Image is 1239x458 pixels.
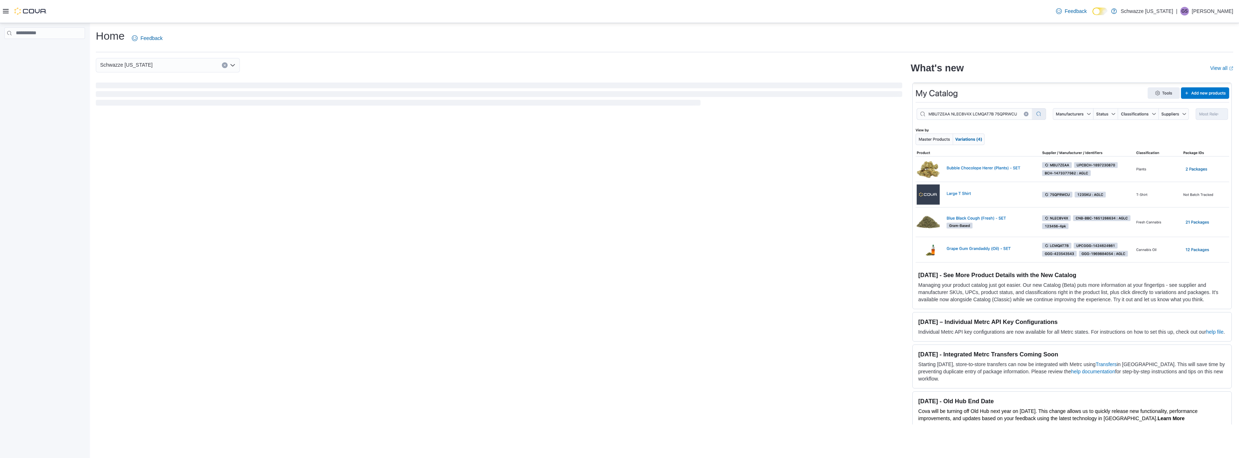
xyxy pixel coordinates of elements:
[230,62,236,68] button: Open list of options
[918,271,1226,279] h3: [DATE] - See More Product Details with the New Catalog
[918,281,1226,303] p: Managing your product catalog just got easier. Our new Catalog (Beta) puts more information at yo...
[918,318,1226,325] h3: [DATE] – Individual Metrc API Key Configurations
[96,84,902,107] span: Loading
[918,328,1226,335] p: Individual Metrc API key configurations are now available for all Metrc states. For instructions ...
[4,40,85,58] nav: Complex example
[1176,7,1177,15] p: |
[1071,369,1115,374] a: help documentation
[918,397,1226,405] h3: [DATE] - Old Hub End Date
[140,35,162,42] span: Feedback
[1065,8,1087,15] span: Feedback
[222,62,228,68] button: Clear input
[911,62,964,74] h2: What's new
[1092,8,1108,15] input: Dark Mode
[1121,7,1173,15] p: Schwazze [US_STATE]
[96,29,125,43] h1: Home
[1229,66,1233,71] svg: External link
[918,351,1226,358] h3: [DATE] - Integrated Metrc Transfers Coming Soon
[129,31,165,45] a: Feedback
[1180,7,1189,15] div: Gulzar Sayall
[100,61,153,69] span: Schwazze [US_STATE]
[1192,7,1233,15] p: [PERSON_NAME]
[918,361,1226,382] p: Starting [DATE], store-to-store transfers can now be integrated with Metrc using in [GEOGRAPHIC_D...
[1158,415,1185,421] a: Learn More
[1206,329,1224,335] a: help file
[918,408,1198,421] span: Cova will be turning off Old Hub next year on [DATE]. This change allows us to quickly release ne...
[1210,65,1233,71] a: View allExternal link
[1181,7,1187,15] span: GS
[1096,361,1117,367] a: Transfers
[1053,4,1090,18] a: Feedback
[14,8,47,15] img: Cova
